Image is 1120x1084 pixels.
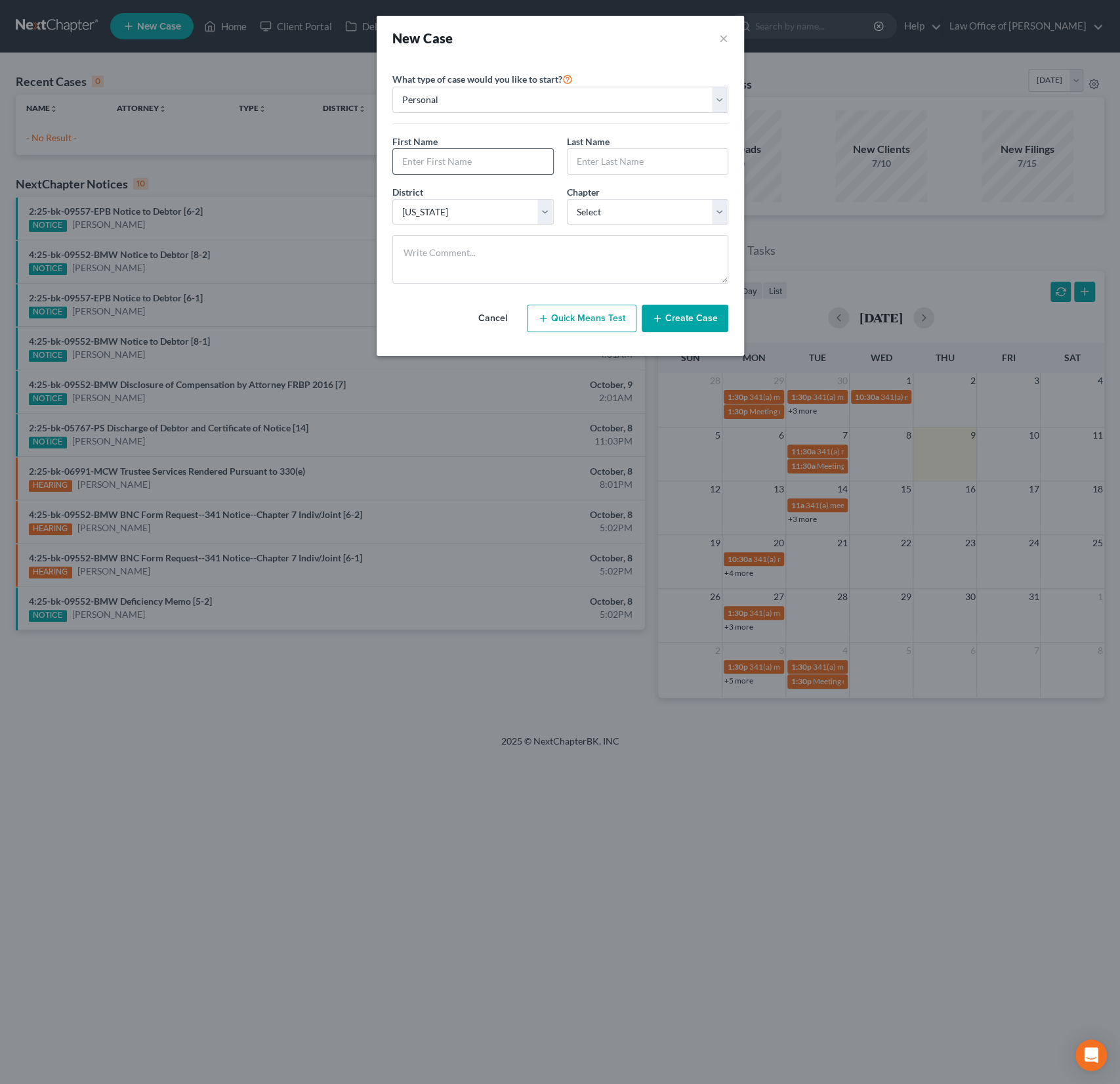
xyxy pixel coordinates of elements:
[719,29,728,47] button: ×
[392,71,573,87] label: What type of case would you like to start?
[1075,1039,1107,1071] div: Open Intercom Messenger
[567,136,610,147] span: Last Name
[568,149,728,174] input: Enter Last Name
[464,305,522,332] button: Cancel
[393,149,553,174] input: Enter First Name
[642,305,728,332] button: Create Case
[567,186,600,198] span: Chapter
[392,136,438,147] span: First Name
[392,186,423,198] span: District
[392,30,453,46] strong: New Case
[527,305,636,332] button: Quick Means Test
